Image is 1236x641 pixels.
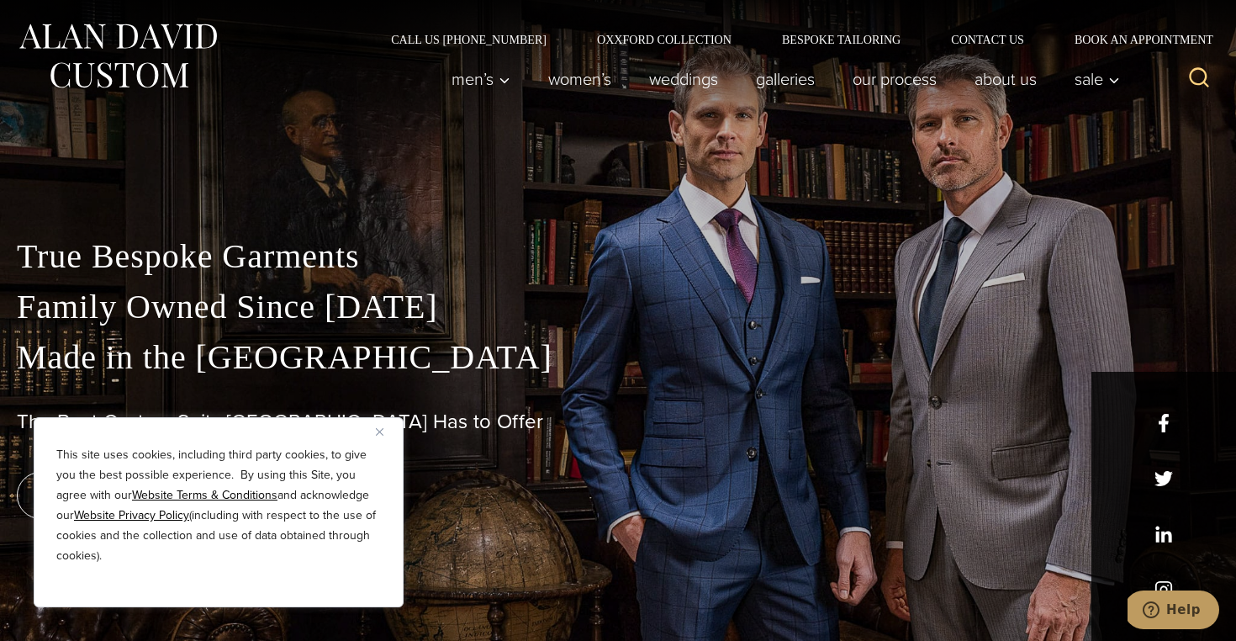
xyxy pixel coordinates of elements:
[17,472,252,519] a: book an appointment
[530,62,631,96] a: Women’s
[926,34,1049,45] a: Contact Us
[1049,34,1219,45] a: Book an Appointment
[17,19,219,93] img: Alan David Custom
[376,428,383,436] img: Close
[433,62,530,96] button: Child menu of Men’s
[56,445,381,566] p: This site uses cookies, including third party cookies, to give you the best possible experience. ...
[1128,591,1219,633] iframe: Opens a widget where you can chat to one of our agents
[1179,59,1219,99] button: View Search Form
[376,421,396,442] button: Close
[631,62,737,96] a: weddings
[17,410,1219,434] h1: The Best Custom Suits [GEOGRAPHIC_DATA] Has to Offer
[132,486,277,504] a: Website Terms & Conditions
[1056,62,1129,96] button: Sale sub menu toggle
[366,34,572,45] a: Call Us [PHONE_NUMBER]
[74,506,189,524] a: Website Privacy Policy
[834,62,956,96] a: Our Process
[757,34,926,45] a: Bespoke Tailoring
[366,34,1219,45] nav: Secondary Navigation
[737,62,834,96] a: Galleries
[433,62,1129,96] nav: Primary Navigation
[17,231,1219,383] p: True Bespoke Garments Family Owned Since [DATE] Made in the [GEOGRAPHIC_DATA]
[956,62,1056,96] a: About Us
[572,34,757,45] a: Oxxford Collection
